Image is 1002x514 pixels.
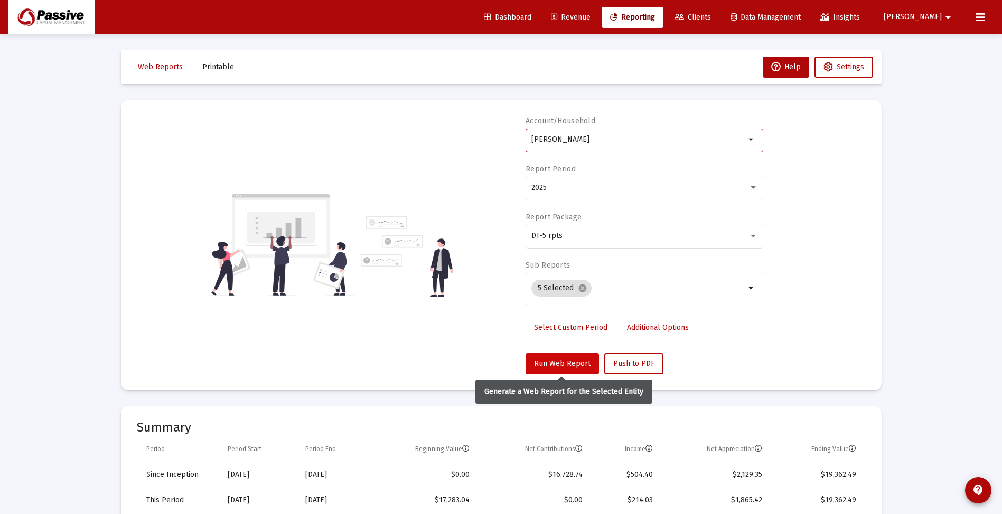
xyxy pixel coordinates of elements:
[602,7,663,28] a: Reporting
[610,13,655,22] span: Reporting
[763,57,809,78] button: Help
[371,437,477,462] td: Column Beginning Value
[590,437,660,462] td: Column Income
[526,353,599,374] button: Run Web Report
[837,62,864,71] span: Settings
[228,445,261,453] div: Period Start
[305,470,364,480] div: [DATE]
[814,57,873,78] button: Settings
[972,484,985,497] mat-icon: contact_support
[209,192,354,297] img: reporting
[542,7,599,28] a: Revenue
[627,323,689,332] span: Additional Options
[625,445,653,453] div: Income
[534,359,591,368] span: Run Web Report
[525,445,583,453] div: Net Contributions
[812,7,868,28] a: Insights
[526,116,595,125] label: Account/Household
[578,283,587,293] mat-icon: cancel
[137,437,866,513] div: Data grid
[220,437,298,462] td: Column Period Start
[666,7,719,28] a: Clients
[531,183,547,192] span: 2025
[604,353,663,374] button: Push to PDF
[137,488,220,513] td: This Period
[477,488,590,513] td: $0.00
[137,462,220,488] td: Since Inception
[675,13,711,22] span: Clients
[137,437,220,462] td: Column Period
[305,445,336,453] div: Period End
[526,261,570,270] label: Sub Reports
[770,488,865,513] td: $19,362.49
[770,462,865,488] td: $19,362.49
[228,470,291,480] div: [DATE]
[590,462,660,488] td: $504.40
[660,437,770,462] td: Column Net Appreciation
[613,359,654,368] span: Push to PDF
[484,13,531,22] span: Dashboard
[477,462,590,488] td: $16,728.74
[707,445,762,453] div: Net Appreciation
[534,323,607,332] span: Select Custom Period
[942,7,954,28] mat-icon: arrow_drop_down
[660,462,770,488] td: $2,129.35
[745,133,758,146] mat-icon: arrow_drop_down
[361,216,453,297] img: reporting-alt
[477,437,590,462] td: Column Net Contributions
[745,282,758,295] mat-icon: arrow_drop_down
[16,7,87,28] img: Dashboard
[770,437,865,462] td: Column Ending Value
[771,62,801,71] span: Help
[305,495,364,506] div: [DATE]
[531,280,592,297] mat-chip: 5 Selected
[811,445,856,453] div: Ending Value
[660,488,770,513] td: $1,865.42
[884,13,942,22] span: [PERSON_NAME]
[526,213,582,222] label: Report Package
[371,462,477,488] td: $0.00
[415,445,470,453] div: Beginning Value
[731,13,801,22] span: Data Management
[298,437,371,462] td: Column Period End
[475,7,540,28] a: Dashboard
[129,57,191,78] button: Web Reports
[531,135,745,144] input: Search or select an account or household
[526,164,576,173] label: Report Period
[371,488,477,513] td: $17,283.04
[531,278,745,299] mat-chip-list: Selection
[590,488,660,513] td: $214.03
[137,422,866,433] mat-card-title: Summary
[228,495,291,506] div: [DATE]
[146,445,165,453] div: Period
[551,13,591,22] span: Revenue
[820,13,860,22] span: Insights
[194,57,242,78] button: Printable
[138,62,183,71] span: Web Reports
[531,231,563,240] span: DT-5 rpts
[722,7,809,28] a: Data Management
[871,6,967,27] button: [PERSON_NAME]
[202,62,234,71] span: Printable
